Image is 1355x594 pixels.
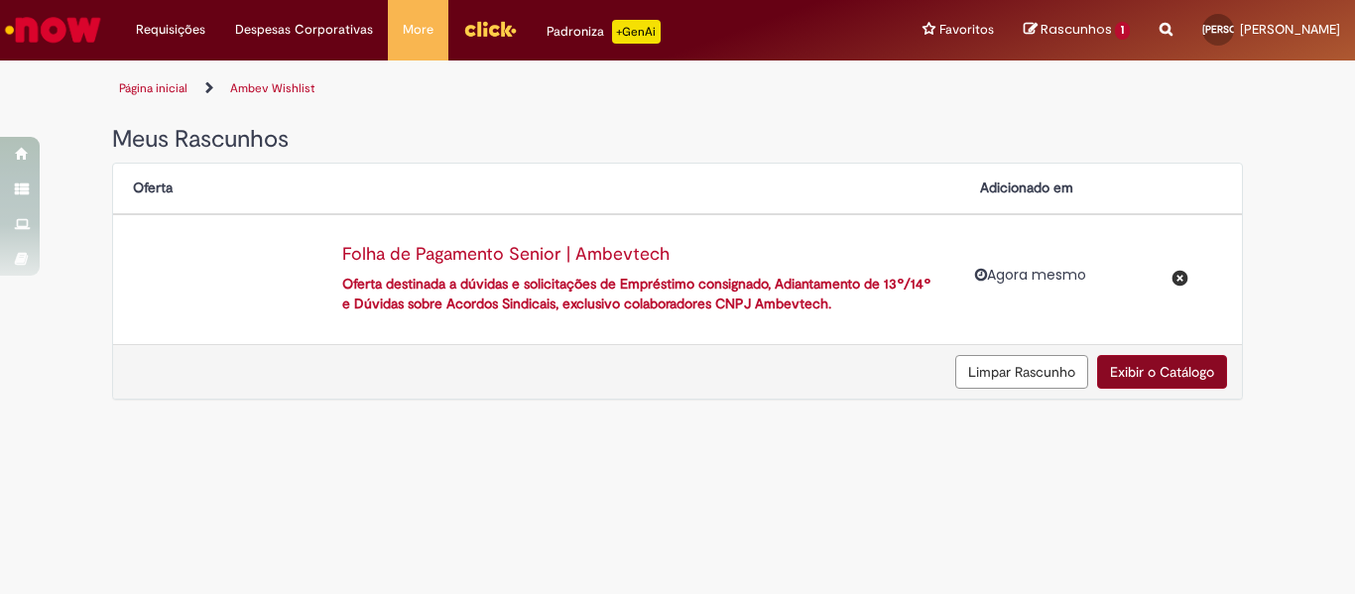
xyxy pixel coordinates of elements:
div: Padroniza [547,20,661,44]
span: Agora mesmo [987,265,1086,285]
a: Exibir o Catálogo [1097,355,1227,389]
span: [PERSON_NAME] [1202,23,1280,36]
span: More [403,20,433,40]
p: Oferta destinada a dúvidas e solicitações de Empréstimo consignado, Adiantamento de 13º/14º e Dúv... [342,275,940,314]
div: Folha de Pagamento Senior | Ambevtech [342,245,940,265]
img: ServiceNow [2,10,104,50]
a: Página inicial [119,80,187,96]
ul: Trilhas de página [112,70,1243,107]
h2: Meus Rascunhos [112,127,1243,153]
a: Rascunhos [1024,21,1130,40]
th: Oferta [113,164,960,214]
span: 1 [1115,22,1130,40]
span: [PERSON_NAME] [1240,21,1340,38]
span: Requisições [136,20,205,40]
p: +GenAi [612,20,661,44]
a: Ambev Wishlist [230,80,314,96]
a: Folha de Pagamento Senior | Ambevtech Oferta destinada a dúvidas e solicitações de Empréstimo con... [118,235,955,324]
span: Despesas Corporativas [235,20,373,40]
button: Limpar Rascunho [955,355,1088,389]
span: Rascunhos [1041,20,1112,39]
th: Adicionado em [960,164,1149,214]
img: click_logo_yellow_360x200.png [463,14,517,44]
span: Favoritos [939,20,994,40]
